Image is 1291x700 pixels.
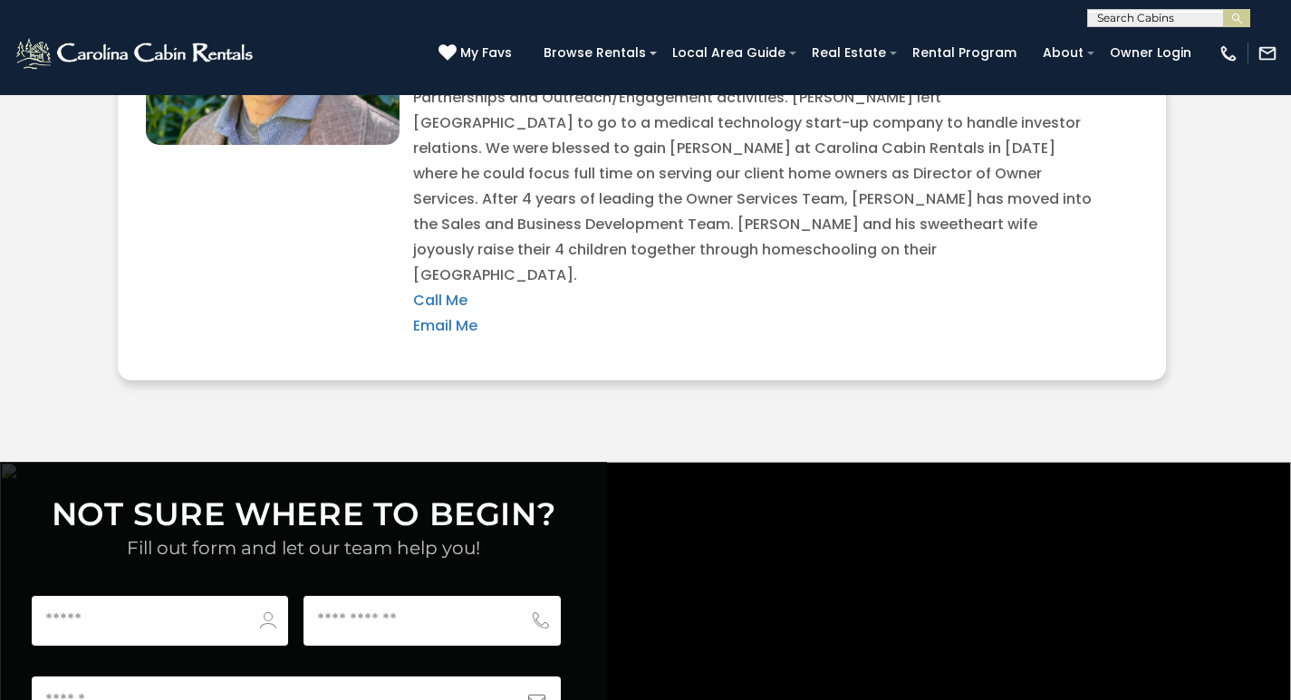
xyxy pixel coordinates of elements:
img: phone-regular-white.png [1219,43,1238,63]
span: My Favs [460,43,512,62]
a: Real Estate [803,39,895,67]
a: Owner Login [1101,39,1200,67]
img: White-1-2.png [14,35,258,72]
a: Email Me [413,315,477,336]
a: Call Me [413,290,467,311]
a: About [1034,39,1093,67]
a: Rental Program [903,39,1026,67]
h3: NOT SURE WHERE TO BEGIN? [32,494,575,535]
img: mail-regular-white.png [1257,43,1277,63]
a: Local Area Guide [663,39,795,67]
h4: Fill out form and let our team help you! [32,538,575,558]
a: My Favs [438,43,516,63]
a: Browse Rentals [535,39,655,67]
